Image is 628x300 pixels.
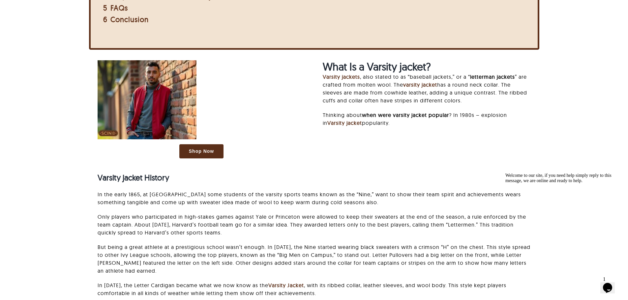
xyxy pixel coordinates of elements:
div: Welcome to our site, if you need help simply reply to this message, we are online and ready to help. [3,3,121,13]
p: , also stated to as “baseball jackets,” or a “ ” are crafted from molten wool. The has a round ne... [323,73,531,104]
strong: letterman jackets [470,73,515,80]
strong: when were varsity jacket popular [362,112,449,118]
p: But being a great athlete at a prestigious school wasn’t enough. In [DATE], the Nine started wear... [98,243,531,275]
iframe: chat widget [600,274,621,293]
p: Only players who participated in high-stakes games against Yale or Princeton were allowed to keep... [98,213,531,236]
a: 6 Conclusion [103,15,149,24]
a: Varsity jacket [327,120,362,126]
strong: Varsity jacket History [98,173,169,182]
p: In the early 1865, at [GEOGRAPHIC_DATA] some students of the varsity sports teams known as the “N... [98,190,531,206]
strong: What Is a Varsity jacket? [323,60,431,73]
span: Shop Now [189,149,214,154]
a: Shop Now [179,144,224,158]
span: Conclusion [110,15,149,24]
span: FAQs [110,3,128,13]
a: Varsity jackets [323,73,360,80]
span: Welcome to our site, if you need help simply reply to this message, we are online and ready to help. [3,3,109,13]
p: In [DATE], the Letter Cardigan became what we now know as the , with its ribbed collar, leather s... [98,281,531,297]
iframe: chat widget [503,170,621,270]
span: 5 [103,3,107,13]
img: what is a varsity jacket [98,60,196,139]
a: Varsity Jacket [268,282,304,288]
p: Thinking about ? In 1980s – explosion in popularity. [323,111,531,127]
a: 5 FAQs [103,3,128,13]
span: 6 [103,15,107,24]
a: varsity jacket [403,81,437,88]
